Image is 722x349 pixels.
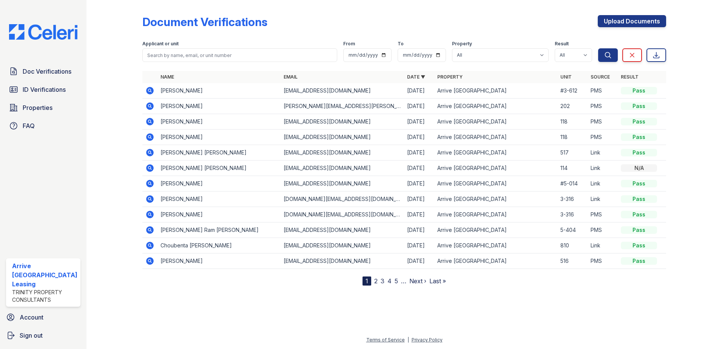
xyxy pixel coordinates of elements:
td: [PERSON_NAME] [157,176,281,191]
td: #5-014 [557,176,588,191]
td: Arrive [GEOGRAPHIC_DATA] [434,191,558,207]
td: [EMAIL_ADDRESS][DOMAIN_NAME] [281,130,404,145]
td: Arrive [GEOGRAPHIC_DATA] [434,114,558,130]
td: PMS [588,222,618,238]
td: [PERSON_NAME][EMAIL_ADDRESS][PERSON_NAME][DOMAIN_NAME] [281,99,404,114]
div: Pass [621,195,657,203]
a: Sign out [3,328,83,343]
td: Link [588,176,618,191]
div: Pass [621,180,657,187]
td: [DATE] [404,161,434,176]
td: [PERSON_NAME] Ram [PERSON_NAME] [157,222,281,238]
td: PMS [588,207,618,222]
td: [DOMAIN_NAME][EMAIL_ADDRESS][DOMAIN_NAME] [281,207,404,222]
a: Doc Verifications [6,64,80,79]
td: #3-612 [557,83,588,99]
span: Properties [23,103,52,112]
img: CE_Logo_Blue-a8612792a0a2168367f1c8372b55b34899dd931a85d93a1a3d3e32e68fde9ad4.png [3,24,83,40]
a: Date ▼ [407,74,425,80]
td: [PERSON_NAME] [157,99,281,114]
td: [PERSON_NAME] [157,253,281,269]
a: Upload Documents [598,15,666,27]
label: Property [452,41,472,47]
a: 5 [395,277,398,285]
td: [PERSON_NAME] [PERSON_NAME] [157,161,281,176]
td: 3-316 [557,207,588,222]
div: Pass [621,102,657,110]
div: Arrive [GEOGRAPHIC_DATA] Leasing [12,261,77,289]
a: Last » [429,277,446,285]
span: … [401,276,406,286]
a: Unit [560,74,572,80]
div: Pass [621,242,657,249]
td: [DATE] [404,222,434,238]
label: To [398,41,404,47]
div: Pass [621,211,657,218]
td: PMS [588,130,618,145]
span: Doc Verifications [23,67,71,76]
td: [DATE] [404,207,434,222]
td: [EMAIL_ADDRESS][DOMAIN_NAME] [281,222,404,238]
td: [DATE] [404,145,434,161]
a: Privacy Policy [412,337,443,343]
td: Link [588,145,618,161]
label: From [343,41,355,47]
td: Link [588,191,618,207]
td: [PERSON_NAME] [157,130,281,145]
td: [PERSON_NAME] [157,191,281,207]
a: Name [160,74,174,80]
a: ID Verifications [6,82,80,97]
td: [EMAIL_ADDRESS][DOMAIN_NAME] [281,238,404,253]
td: [DATE] [404,99,434,114]
a: Account [3,310,83,325]
td: Arrive [GEOGRAPHIC_DATA] [434,176,558,191]
a: Terms of Service [366,337,405,343]
span: Sign out [20,331,43,340]
div: 1 [363,276,371,286]
td: [EMAIL_ADDRESS][DOMAIN_NAME] [281,83,404,99]
td: 5-404 [557,222,588,238]
span: ID Verifications [23,85,66,94]
td: [DATE] [404,114,434,130]
td: 118 [557,130,588,145]
td: [DATE] [404,130,434,145]
td: [EMAIL_ADDRESS][DOMAIN_NAME] [281,145,404,161]
td: Link [588,238,618,253]
a: Email [284,74,298,80]
a: Next › [409,277,426,285]
td: Arrive [GEOGRAPHIC_DATA] [434,161,558,176]
a: Source [591,74,610,80]
td: Arrive [GEOGRAPHIC_DATA] [434,253,558,269]
div: Pass [621,257,657,265]
td: Arrive [GEOGRAPHIC_DATA] [434,83,558,99]
a: 4 [387,277,392,285]
td: [DATE] [404,238,434,253]
td: 517 [557,145,588,161]
td: 202 [557,99,588,114]
td: [DATE] [404,191,434,207]
div: N/A [621,164,657,172]
a: Properties [6,100,80,115]
td: PMS [588,83,618,99]
td: [PERSON_NAME] [157,114,281,130]
td: 3-316 [557,191,588,207]
td: 810 [557,238,588,253]
td: Arrive [GEOGRAPHIC_DATA] [434,130,558,145]
td: Arrive [GEOGRAPHIC_DATA] [434,145,558,161]
td: [DATE] [404,176,434,191]
td: 516 [557,253,588,269]
td: Arrive [GEOGRAPHIC_DATA] [434,238,558,253]
a: FAQ [6,118,80,133]
a: Result [621,74,639,80]
a: Property [437,74,463,80]
div: Pass [621,149,657,156]
a: 2 [374,277,378,285]
td: [EMAIL_ADDRESS][DOMAIN_NAME] [281,161,404,176]
td: [PERSON_NAME] [PERSON_NAME] [157,145,281,161]
td: Arrive [GEOGRAPHIC_DATA] [434,99,558,114]
td: Choubenta [PERSON_NAME] [157,238,281,253]
label: Result [555,41,569,47]
td: [EMAIL_ADDRESS][DOMAIN_NAME] [281,253,404,269]
span: FAQ [23,121,35,130]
